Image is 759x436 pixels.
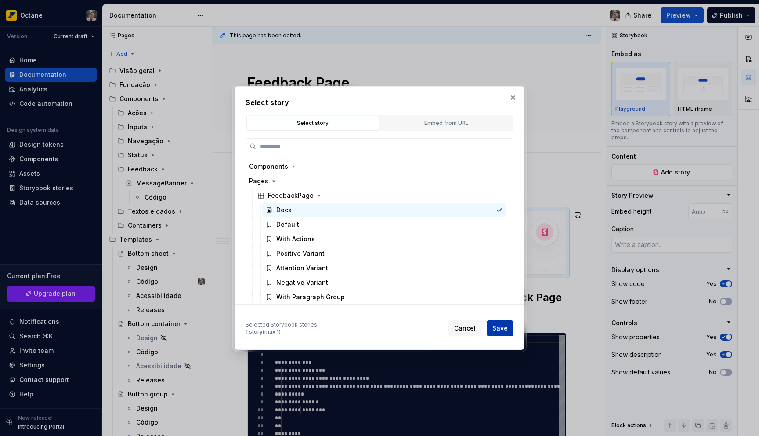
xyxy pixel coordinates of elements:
div: Default [276,220,299,229]
div: Positive Variant [276,249,325,258]
span: Cancel [454,324,476,333]
h2: Select story [246,97,513,108]
button: Cancel [448,320,481,336]
button: Save [487,320,513,336]
div: Docs [276,206,292,214]
span: Save [492,324,508,333]
div: With Actions [276,235,315,243]
div: Pages [249,177,268,185]
div: With Paragraph Group [276,293,345,302]
div: FeedbackPage [268,191,314,200]
div: Select story [249,119,376,127]
div: Selected Storybook stories [246,321,317,328]
div: Components [249,162,288,171]
div: Embed from URL [383,119,510,127]
div: Negative Variant [276,278,328,287]
div: 1 story (max 1) [246,328,317,335]
div: Attention Variant [276,264,328,272]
